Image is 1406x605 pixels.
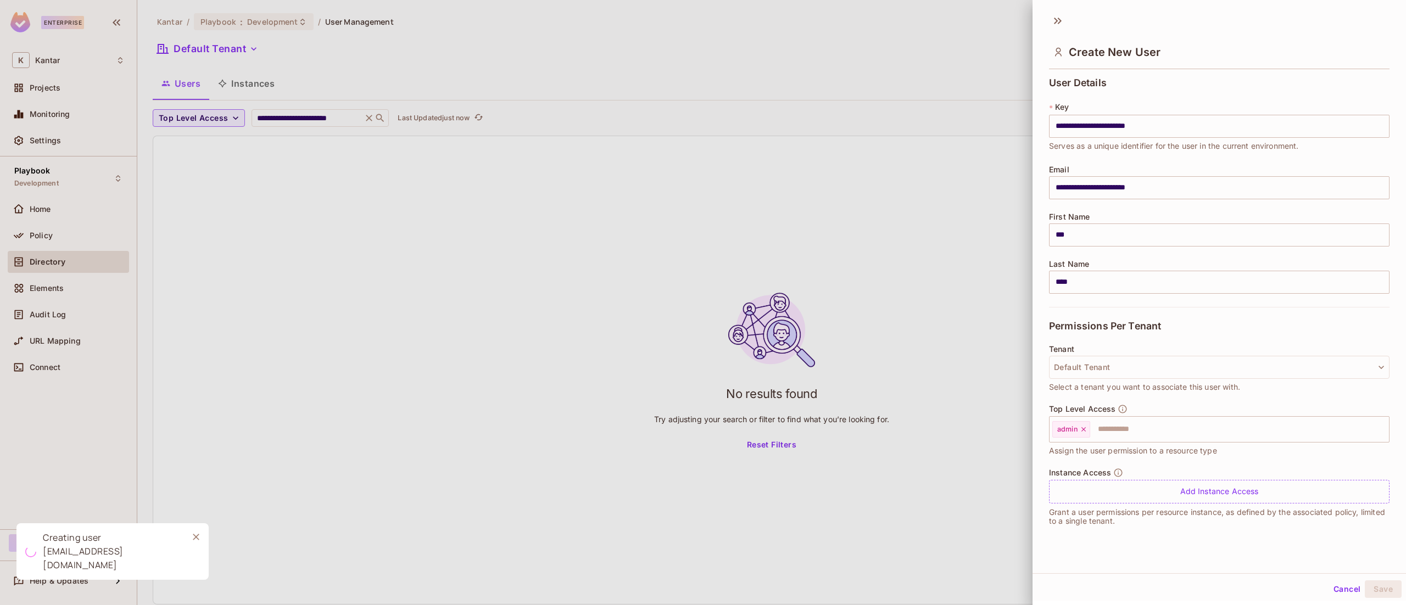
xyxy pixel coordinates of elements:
button: Save [1365,580,1402,598]
span: Serves as a unique identifier for the user in the current environment. [1049,140,1299,152]
span: Create New User [1069,46,1160,59]
span: Email [1049,165,1069,174]
span: Key [1055,103,1069,111]
span: Tenant [1049,345,1074,354]
span: Last Name [1049,260,1089,268]
span: Assign the user permission to a resource type [1049,445,1217,457]
button: Cancel [1329,580,1365,598]
span: User Details [1049,77,1107,88]
div: admin [1052,421,1090,438]
span: First Name [1049,212,1090,221]
button: Close [188,529,204,545]
span: Instance Access [1049,468,1111,477]
span: Select a tenant you want to associate this user with. [1049,381,1240,393]
button: Default Tenant [1049,356,1390,379]
span: Permissions Per Tenant [1049,321,1161,332]
button: Open [1383,428,1386,430]
div: Creating user [EMAIL_ADDRESS][DOMAIN_NAME] [43,531,179,572]
span: admin [1057,425,1078,434]
span: Top Level Access [1049,405,1115,413]
p: Grant a user permissions per resource instance, as defined by the associated policy, limited to a... [1049,508,1390,525]
div: Add Instance Access [1049,480,1390,503]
